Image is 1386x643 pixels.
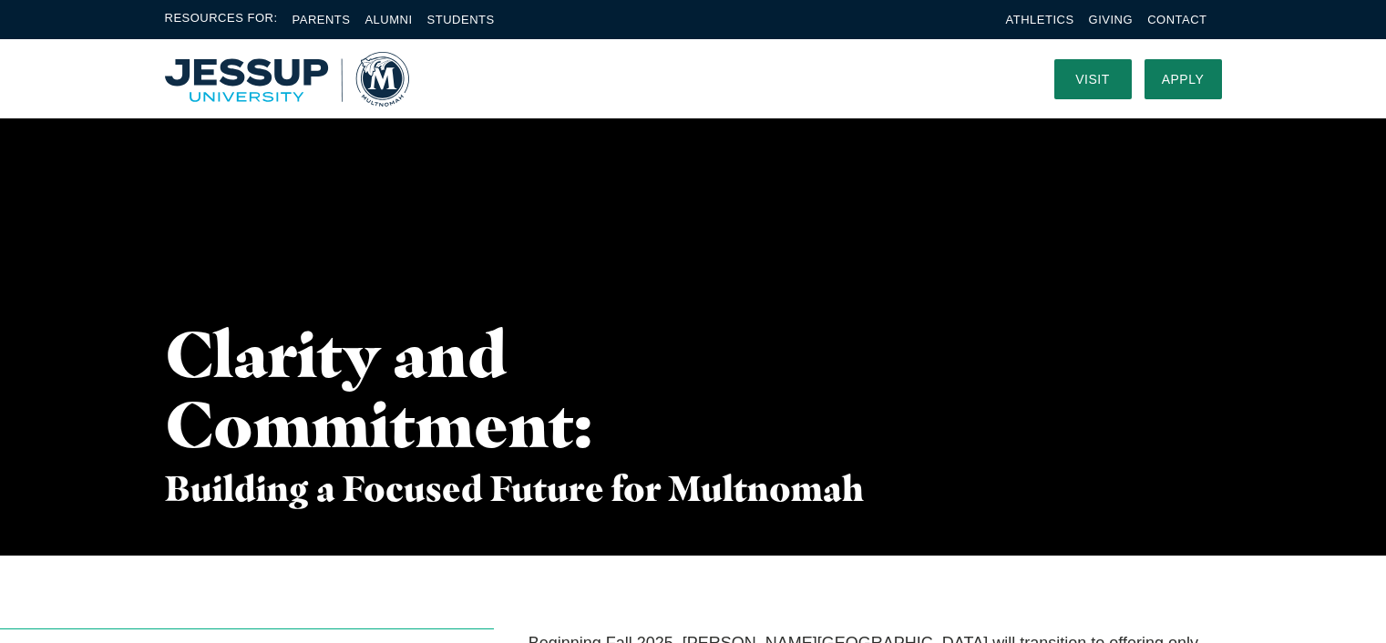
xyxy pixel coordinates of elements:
a: Athletics [1006,13,1074,26]
a: Apply [1145,59,1222,99]
a: Alumni [364,13,412,26]
a: Students [427,13,495,26]
a: Parents [293,13,351,26]
a: Home [165,52,409,107]
h3: Building a Focused Future for Multnomah [165,468,869,510]
a: Contact [1147,13,1206,26]
h1: Clarity and Commitment: [165,319,586,459]
img: Multnomah University Logo [165,52,409,107]
a: Visit [1054,59,1132,99]
span: Resources For: [165,9,278,30]
a: Giving [1089,13,1134,26]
